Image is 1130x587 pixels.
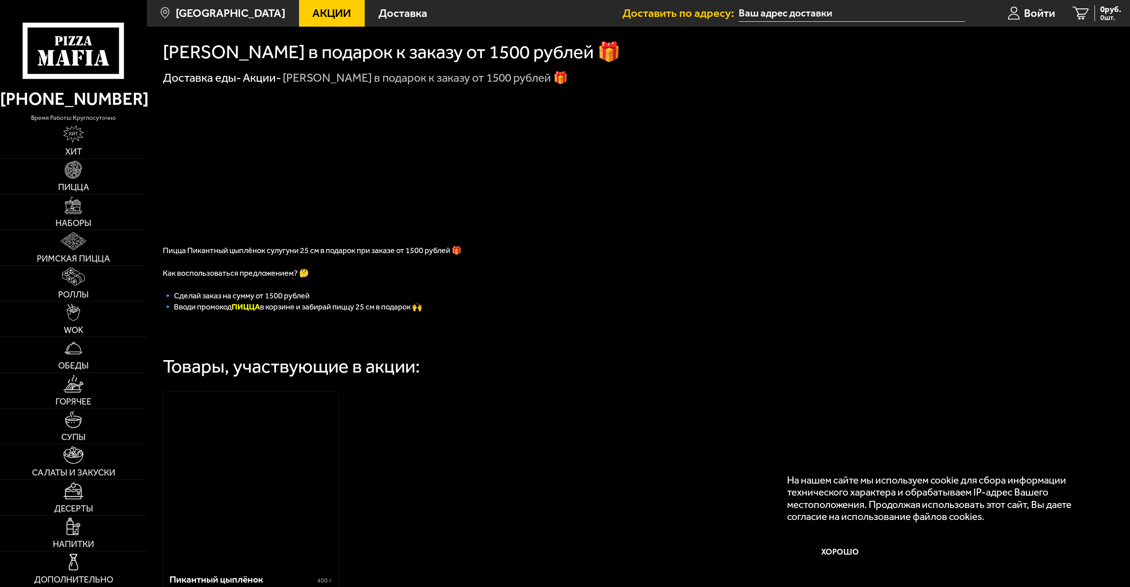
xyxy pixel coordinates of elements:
[64,326,83,335] span: WOK
[312,8,351,19] span: Акции
[163,291,310,301] span: 🔹 Сделай заказ на сумму от 1500 рублей
[53,540,94,549] span: Напитки
[163,392,339,565] a: Пикантный цыплёнок сулугуни 25 см (толстое с сыром)
[58,183,89,192] span: Пицца
[378,8,427,19] span: Доставка
[283,70,568,85] div: [PERSON_NAME] в подарок к заказу от 1500 рублей 🎁
[176,8,285,19] span: [GEOGRAPHIC_DATA]
[163,302,422,312] span: 🔹 Вводи промокод в корзине и забирай пиццу 25 см в подарок 🙌
[32,468,115,477] span: Салаты и закуски
[37,254,110,263] span: Римская пицца
[55,397,91,406] span: Горячее
[54,504,93,513] span: Десерты
[1100,14,1121,21] span: 0 шт.
[55,219,91,228] span: Наборы
[163,268,309,278] span: Как воспользоваться предложением? 🤔
[34,575,113,584] span: Дополнительно
[739,5,965,22] input: Ваш адрес доставки
[65,147,82,156] span: Хит
[58,290,89,299] span: Роллы
[243,71,281,85] a: Акции-
[232,302,260,312] b: ПИЦЦА
[317,577,332,584] span: 400 г
[1024,8,1055,19] span: Войти
[163,71,241,85] a: Доставка еды-
[787,534,893,570] button: Хорошо
[787,474,1097,523] p: На нашем сайте мы используем cookie для сбора информации технического характера и обрабатываем IP...
[1100,5,1121,14] span: 0 руб.
[163,357,420,376] div: Товары, участвующие в акции:
[163,43,621,61] h1: [PERSON_NAME] в подарок к заказу от 1500 рублей 🎁
[622,8,739,19] span: Доставить по адресу:
[163,246,461,255] span: Пицца Пикантный цыплёнок сулугуни 25 см в подарок при заказе от 1500 рублей 🎁
[58,361,89,370] span: Обеды
[61,433,86,442] span: Супы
